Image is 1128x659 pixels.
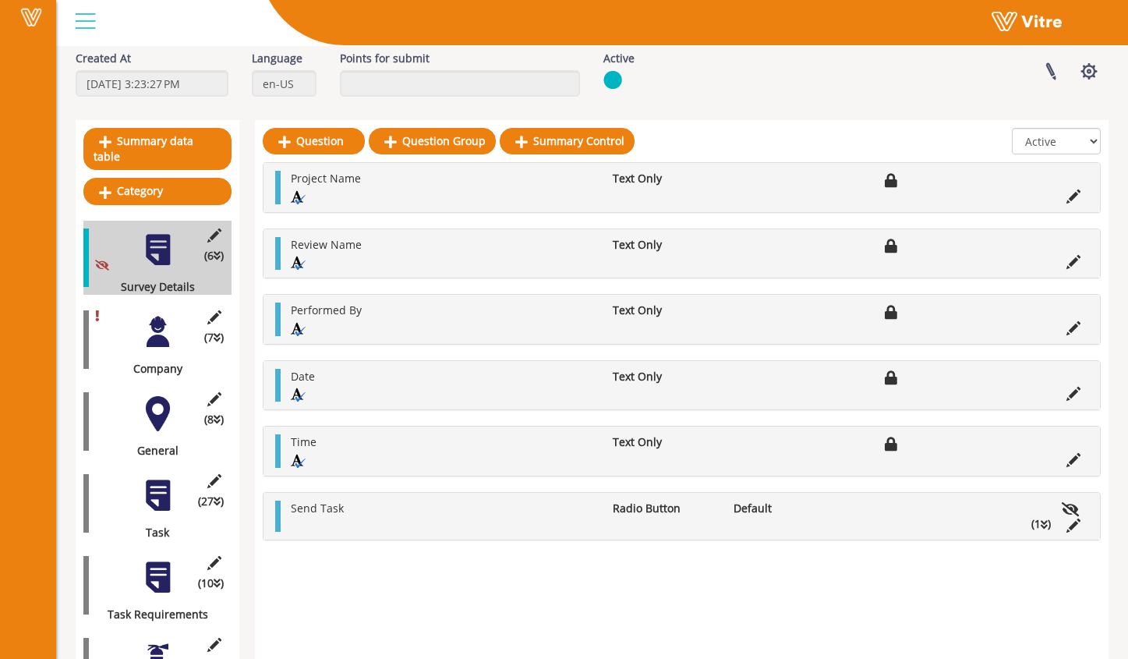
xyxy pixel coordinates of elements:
div: Task [83,525,220,540]
span: Performed By [291,303,362,317]
span: Review Name [291,237,362,252]
li: Default [726,501,847,516]
li: (1 ) [1024,516,1059,532]
span: (6 ) [204,248,224,264]
div: General [83,443,220,459]
li: Text Only [605,237,726,253]
a: Category [83,178,232,204]
li: Radio Button [605,501,726,516]
span: (8 ) [204,412,224,427]
li: Text Only [605,369,726,384]
div: Task Requirements [83,607,220,622]
span: (27 ) [198,494,224,509]
label: Active [603,51,635,66]
span: (10 ) [198,576,224,591]
a: Question Group [369,128,496,154]
label: Created At [76,51,131,66]
div: Survey Details [83,279,220,295]
span: Date [291,369,315,384]
a: Summary Control [500,128,635,154]
a: Summary data table [83,128,232,170]
span: Project Name [291,171,361,186]
span: Send Task [291,501,344,516]
label: Points for submit [340,51,430,66]
li: Text Only [605,434,726,450]
span: (7 ) [204,330,224,345]
img: yes [603,70,622,90]
span: Time [291,434,316,449]
a: Question [263,128,365,154]
label: Language [252,51,302,66]
li: Text Only [605,171,726,186]
div: Company [83,361,220,377]
li: Text Only [605,303,726,318]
